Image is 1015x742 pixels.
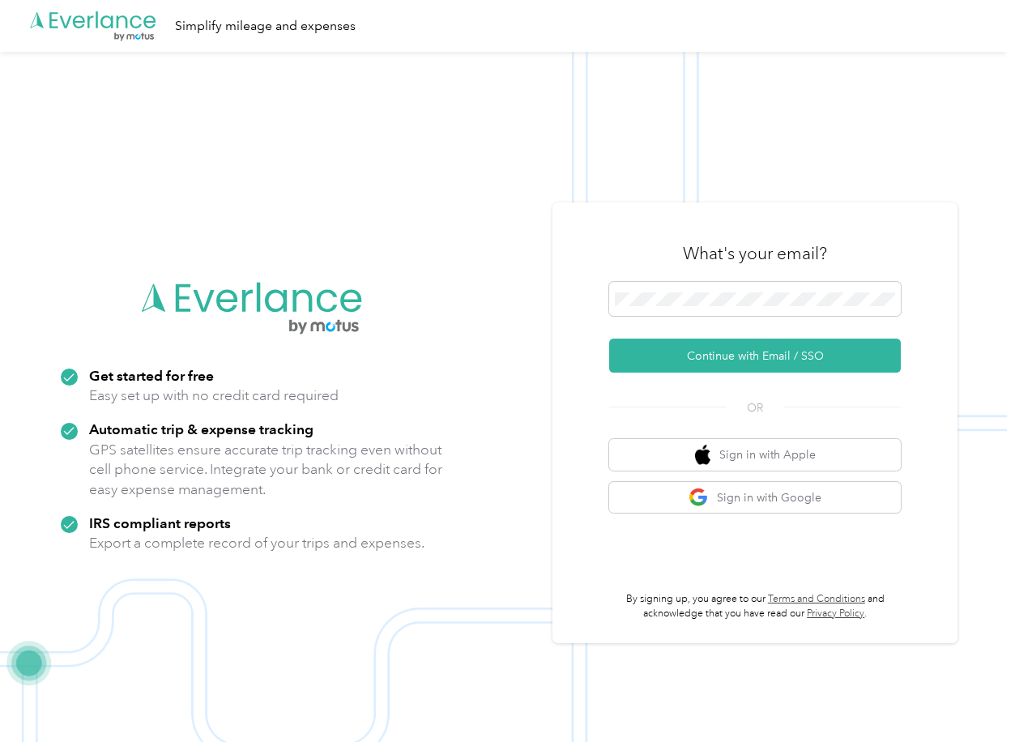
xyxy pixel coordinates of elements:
div: Simplify mileage and expenses [175,16,356,36]
button: google logoSign in with Google [609,482,901,514]
a: Privacy Policy [807,608,864,620]
p: By signing up, you agree to our and acknowledge that you have read our . [609,592,901,620]
strong: IRS compliant reports [89,514,231,531]
a: Terms and Conditions [768,593,865,605]
strong: Get started for free [89,367,214,384]
button: apple logoSign in with Apple [609,439,901,471]
h3: What's your email? [683,242,827,265]
p: Export a complete record of your trips and expenses. [89,533,424,553]
img: apple logo [695,445,711,465]
p: Easy set up with no credit card required [89,386,339,406]
p: GPS satellites ensure accurate trip tracking even without cell phone service. Integrate your bank... [89,440,443,500]
iframe: Everlance-gr Chat Button Frame [924,651,1015,742]
img: google logo [689,488,709,508]
strong: Automatic trip & expense tracking [89,420,313,437]
span: OR [727,399,783,416]
button: Continue with Email / SSO [609,339,901,373]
